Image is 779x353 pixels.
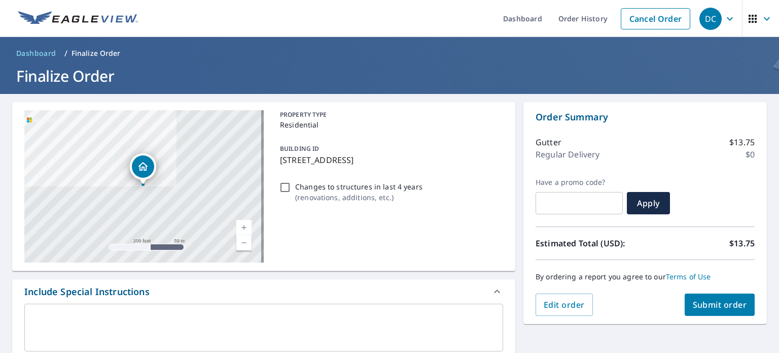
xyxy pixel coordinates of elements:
[544,299,585,310] span: Edit order
[536,178,623,187] label: Have a promo code?
[693,299,747,310] span: Submit order
[12,45,60,61] a: Dashboard
[280,154,499,166] p: [STREET_ADDRESS]
[685,294,755,316] button: Submit order
[621,8,690,29] a: Cancel Order
[236,220,252,235] a: Current Level 17, Zoom In
[536,148,599,161] p: Regular Delivery
[72,48,121,58] p: Finalize Order
[236,235,252,250] a: Current Level 17, Zoom Out
[635,198,662,209] span: Apply
[699,8,722,30] div: DC
[536,136,561,148] p: Gutter
[16,48,56,58] span: Dashboard
[12,45,767,61] nav: breadcrumb
[12,66,767,86] h1: Finalize Order
[295,192,422,203] p: ( renovations, additions, etc. )
[746,148,755,161] p: $0
[18,11,138,26] img: EV Logo
[280,144,319,153] p: BUILDING ID
[536,294,593,316] button: Edit order
[729,136,755,148] p: $13.75
[536,237,645,249] p: Estimated Total (USD):
[536,110,755,124] p: Order Summary
[64,47,67,59] li: /
[729,237,755,249] p: $13.75
[295,181,422,192] p: Changes to structures in last 4 years
[130,153,156,185] div: Dropped pin, building 1, Residential property, 4707 GALENA ST EAST KOOTENAY BC V0B2L2
[12,279,515,304] div: Include Special Instructions
[280,119,499,130] p: Residential
[627,192,670,214] button: Apply
[666,272,711,281] a: Terms of Use
[536,272,755,281] p: By ordering a report you agree to our
[280,110,499,119] p: PROPERTY TYPE
[24,285,150,299] div: Include Special Instructions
